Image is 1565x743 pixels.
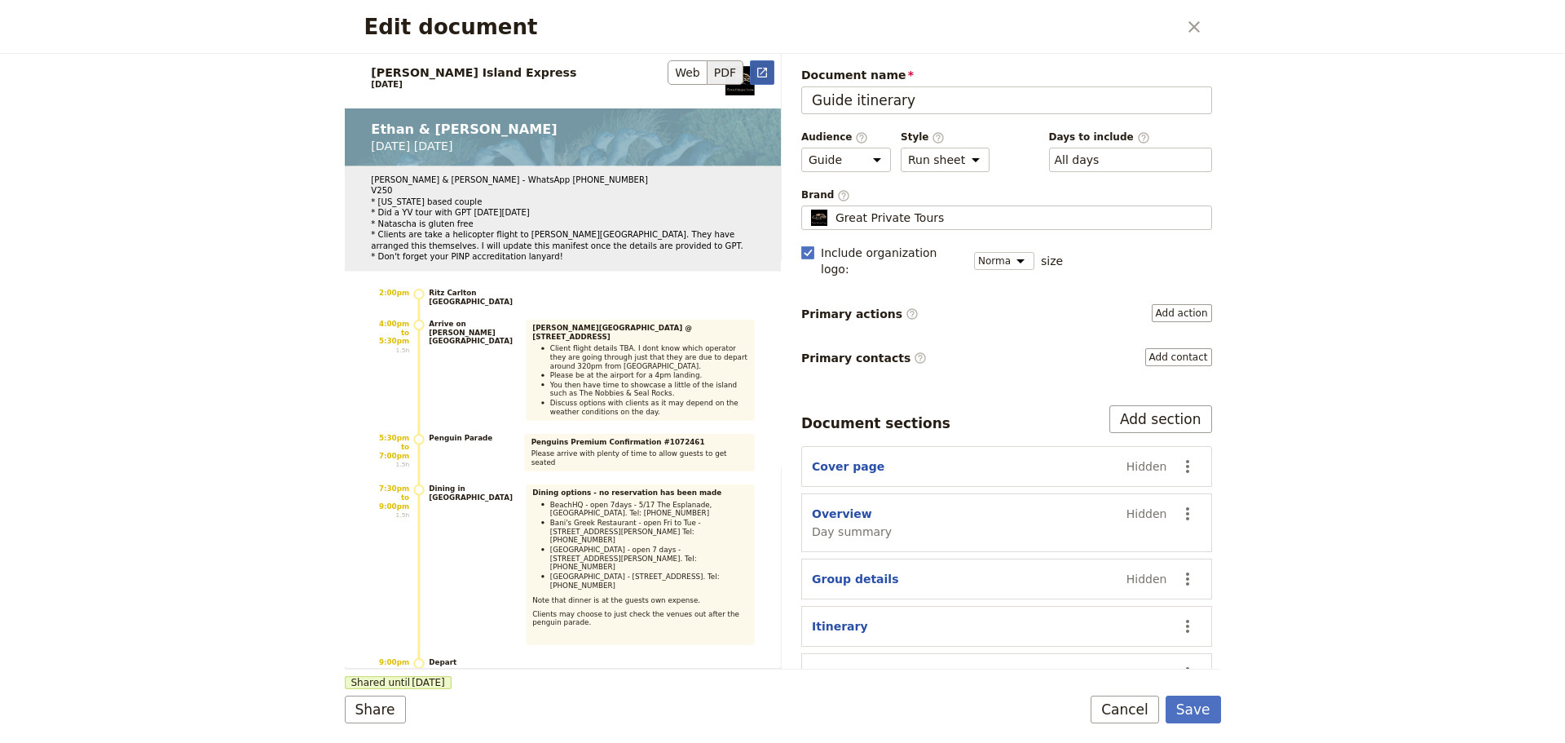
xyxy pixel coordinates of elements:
span: [GEOGRAPHIC_DATA] - [STREET_ADDRESS]. Tel: [PHONE_NUMBER] [549,573,721,590]
button: Cancel [1091,696,1159,723]
span: Shared until [345,676,452,689]
button: Primary contacts​ [1145,348,1212,366]
button: Add section [1109,405,1212,433]
button: Itinerary [812,618,868,635]
span: [DATE] [371,139,413,153]
span: [DATE] [412,676,445,689]
span: Please arrive with plenty of time to allow guests to get seated [531,449,729,467]
span: Document name [801,67,1212,83]
h3: Arrive on [PERSON_NAME][GEOGRAPHIC_DATA] [429,320,513,421]
button: Share [345,696,406,723]
span: Primary contacts [801,350,927,366]
button: Actions [1174,565,1201,593]
span: 5:30pm to 7:00pm [378,434,408,460]
span: 1.5h [371,460,409,469]
h4: Dining options - no reservation has been made [532,489,747,498]
span: Style [901,130,990,144]
span: [GEOGRAPHIC_DATA] - open 7 days - [STREET_ADDRESS][PERSON_NAME]. Tel: [PHONE_NUMBER] [549,546,699,572]
span: 7:30pm to 9:00pm [378,484,408,511]
span: Please be at the airport for a 4pm landing. [549,371,702,379]
span: Bani's Greek Restaurant - open Fri to Tue - [STREET_ADDRESS][PERSON_NAME] Tel: [PHONE_NUMBER] [549,519,703,545]
span: [DATE] [371,80,402,90]
button: Suppliers and services [812,666,957,682]
span: ​ [1137,131,1150,143]
span: ​ [837,189,850,201]
span: [DATE] [413,139,452,153]
span: Hidden [1126,571,1167,587]
h3: Dining in [GEOGRAPHIC_DATA] [429,484,513,645]
button: Actions [1174,500,1201,528]
select: size [974,252,1034,270]
button: Overview [812,506,872,522]
span: ​ [855,131,868,143]
h3: Ritz Carlton [GEOGRAPHIC_DATA] [429,289,513,307]
button: Web [668,60,708,85]
span: [PERSON_NAME] & [PERSON_NAME] - WhatsApp [PHONE_NUMBER] V250 * [US_STATE] based couple * Did a YV... [371,175,743,262]
button: Actions [1174,453,1201,480]
button: Actions [1174,660,1201,688]
span: Note that dinner is at the guests own expense. [532,596,700,604]
img: Great Private Tours logo [725,66,754,95]
button: Actions [1174,613,1201,640]
button: Save [1166,696,1221,723]
span: 1.5h [371,346,409,355]
h2: Edit document [364,15,1177,39]
button: Days to include​Clear input [1055,152,1100,168]
span: size [1041,253,1063,269]
button: Primary actions​ [1152,304,1212,322]
span: Hidden [1126,458,1167,475]
span: Days to include [1049,130,1212,144]
h4: Penguins Premium Confirmation #1072461 [531,438,747,447]
img: Profile [809,210,829,226]
button: PDF [708,60,743,85]
button: Open full preview [750,60,774,85]
span: Audience [801,130,891,144]
button: Cover page [812,458,884,475]
span: ​ [932,131,945,143]
span: Client flight details TBA. I dont know which operator they are going through just that they are d... [549,344,749,370]
span: You then have time to showcase a little of the island such as The Nobbies & Seal Rocks. [549,381,738,398]
span: Primary actions [801,306,919,322]
span: Day summary [812,524,892,540]
span: Clients may choose to just check the venues out after the penguin parade. [532,610,742,627]
h3: Penguin Parade [429,434,511,471]
span: Hidden [1126,666,1167,682]
span: Include organization logo : [821,245,964,277]
div: Document sections [801,414,950,433]
select: Style​ [901,148,990,172]
select: Audience​ [801,148,891,172]
span: Great Private Tours [835,210,944,226]
span: 1.5h [371,511,409,520]
button: Close dialog [1180,13,1208,41]
span: ​ [906,307,919,321]
button: Group details [812,571,898,587]
span: 9:00pm to 11:00pm [373,658,408,684]
span: Brand [801,188,1212,202]
span: 4:00pm to 5:30pm [378,320,408,346]
h3: Depart [429,658,511,667]
span: Ethan & [PERSON_NAME] [371,122,557,137]
input: Document name [801,86,1212,114]
span: ​ [914,352,927,365]
span: Hidden [1126,506,1167,522]
span: 2:00pm [378,289,408,297]
span: BeachHQ - open 7days - 5/17 The Esplanade, [GEOGRAPHIC_DATA]. Tel: [PHONE_NUMBER] [549,500,713,517]
span: Discuss options with clients as it may depend on the weather conditions on the day. [549,399,740,416]
h4: [PERSON_NAME][GEOGRAPHIC_DATA] @ [STREET_ADDRESS] [532,324,747,342]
